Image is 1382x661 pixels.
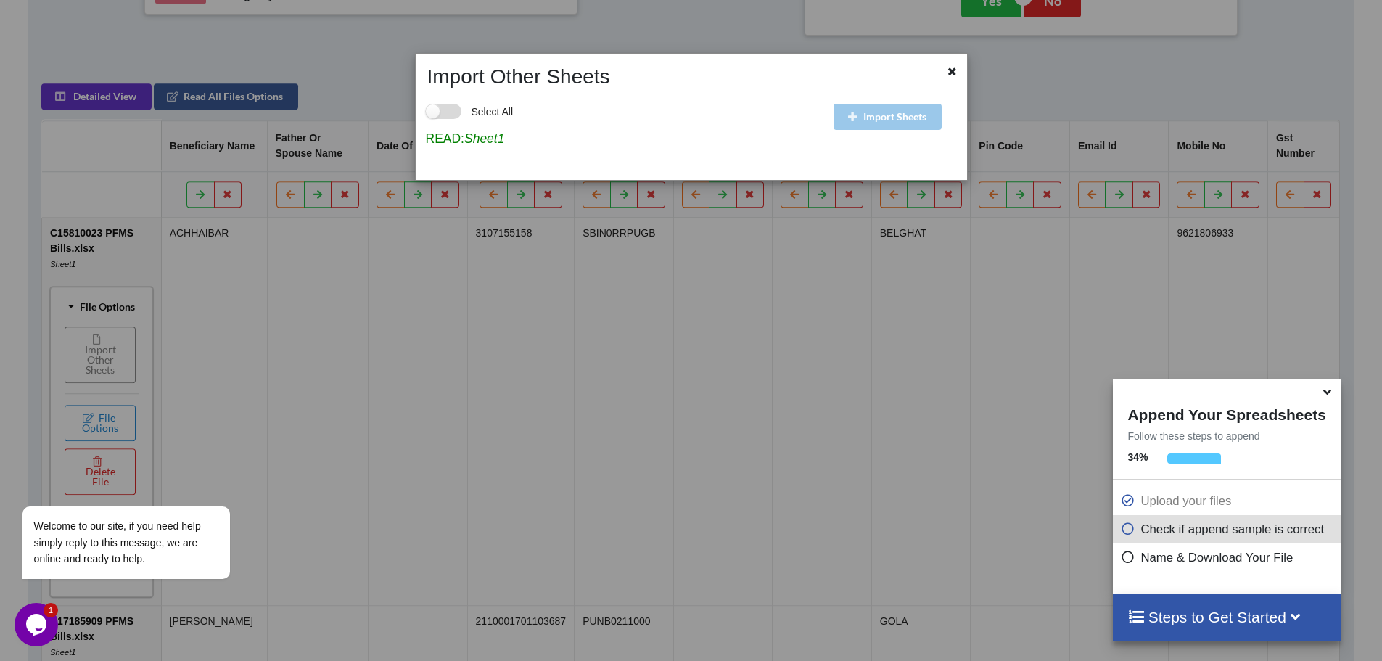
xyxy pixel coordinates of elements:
[426,131,464,146] b: READ:
[1113,402,1340,424] h4: Append Your Spreadsheets
[426,104,514,119] label: Select All
[1120,520,1336,538] p: Check if append sample is correct
[1127,451,1148,463] b: 34 %
[15,603,61,646] iframe: chat widget
[1113,429,1340,443] p: Follow these steps to append
[15,375,276,596] iframe: chat widget
[1127,608,1325,626] h4: Steps to Get Started
[1120,549,1336,567] p: Name & Download Your File
[464,131,504,146] i: Sheet1
[420,65,917,89] h2: Import Other Sheets
[1120,492,1336,510] p: Upload your files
